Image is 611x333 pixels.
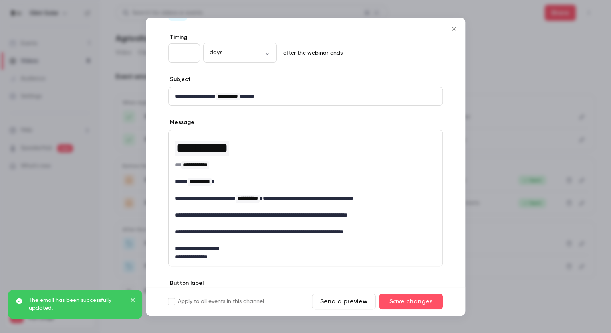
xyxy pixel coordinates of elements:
[446,21,462,37] button: Close
[168,118,194,126] label: Message
[203,49,277,57] div: days
[168,75,191,83] label: Subject
[168,33,443,41] label: Timing
[29,296,125,312] p: The email has been successfully updated.
[169,130,442,266] div: editor
[280,49,343,57] p: after the webinar ends
[168,298,264,305] label: Apply to all events in this channel
[379,294,443,309] button: Save changes
[312,294,376,309] button: Send a preview
[168,279,204,287] label: Button label
[169,87,442,105] div: editor
[130,296,136,306] button: close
